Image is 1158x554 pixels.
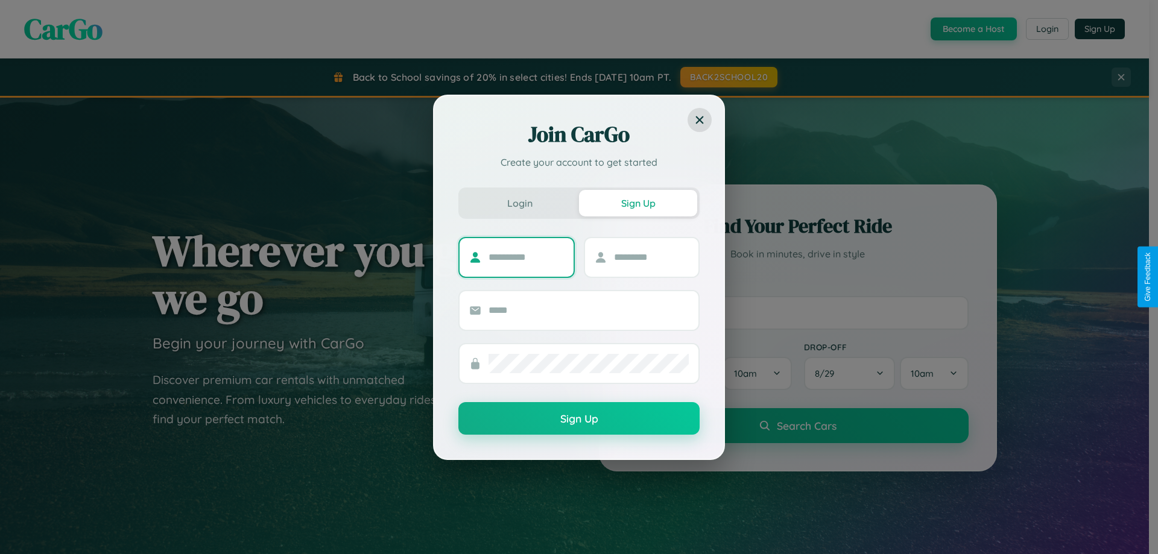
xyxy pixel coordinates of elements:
[458,402,700,435] button: Sign Up
[1144,253,1152,301] div: Give Feedback
[458,120,700,149] h2: Join CarGo
[461,190,579,216] button: Login
[458,155,700,169] p: Create your account to get started
[579,190,697,216] button: Sign Up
